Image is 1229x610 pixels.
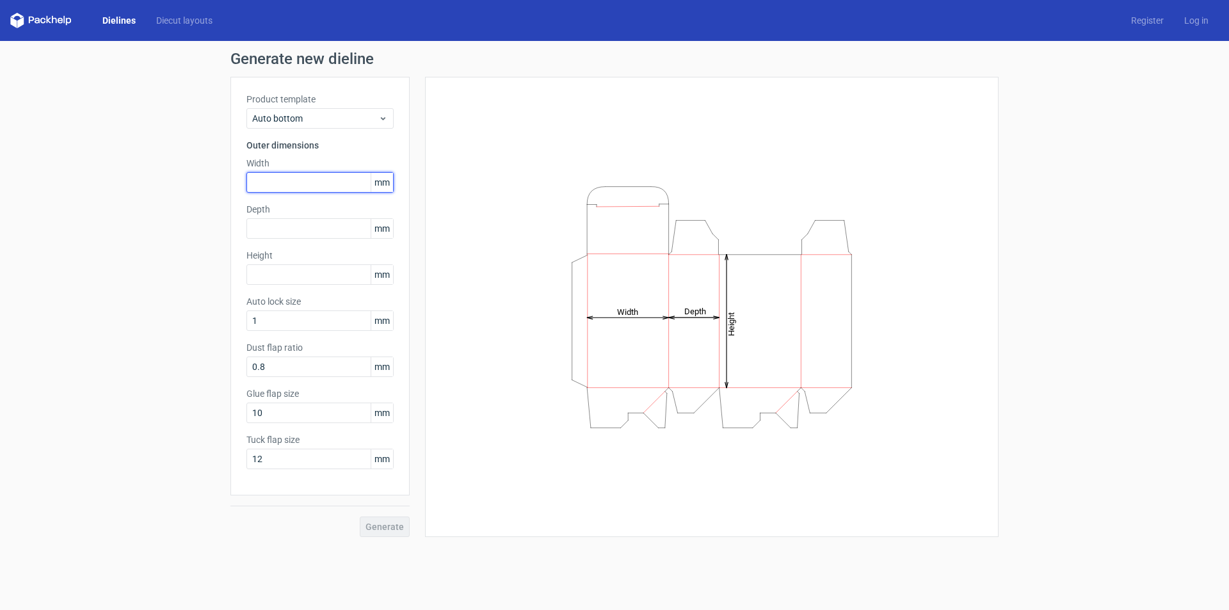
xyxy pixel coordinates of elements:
[371,449,393,469] span: mm
[230,51,999,67] h1: Generate new dieline
[727,312,736,335] tspan: Height
[146,14,223,27] a: Diecut layouts
[246,433,394,446] label: Tuck flap size
[246,139,394,152] h3: Outer dimensions
[617,307,638,316] tspan: Width
[371,357,393,376] span: mm
[371,403,393,422] span: mm
[246,387,394,400] label: Glue flap size
[246,157,394,170] label: Width
[246,203,394,216] label: Depth
[371,219,393,238] span: mm
[246,93,394,106] label: Product template
[371,173,393,192] span: mm
[684,307,706,316] tspan: Depth
[92,14,146,27] a: Dielines
[1174,14,1219,27] a: Log in
[252,112,378,125] span: Auto bottom
[371,265,393,284] span: mm
[246,295,394,308] label: Auto lock size
[246,341,394,354] label: Dust flap ratio
[246,249,394,262] label: Height
[371,311,393,330] span: mm
[1121,14,1174,27] a: Register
